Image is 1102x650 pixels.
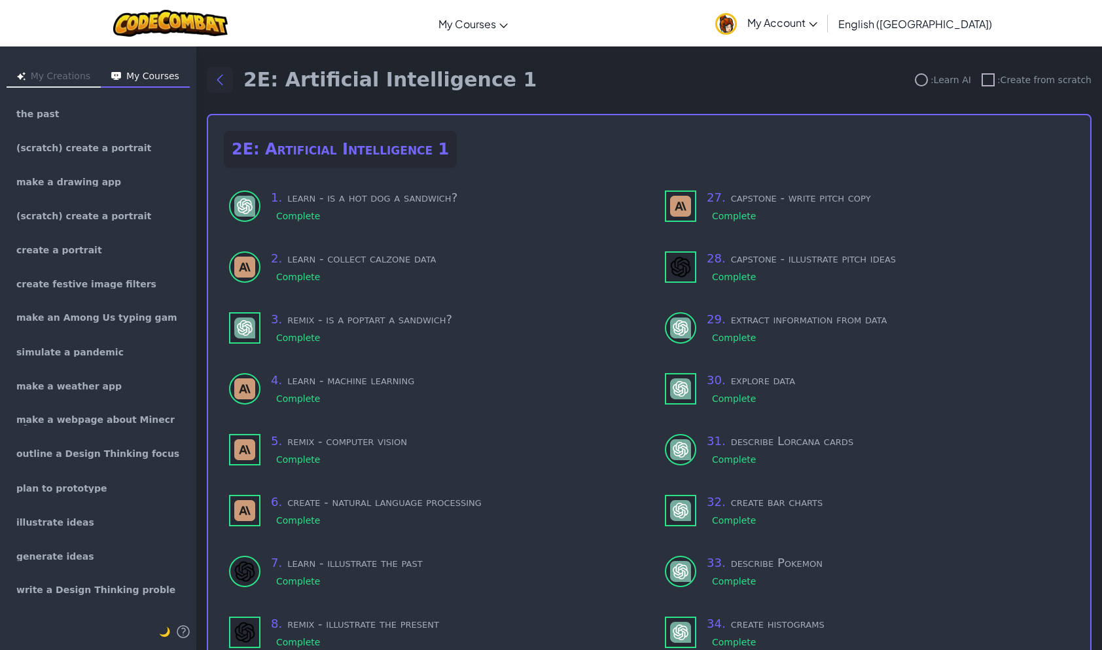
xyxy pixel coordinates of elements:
[271,392,325,405] div: Complete
[271,615,633,633] h3: remix - illustrate the present
[234,622,255,643] img: DALL-E 3
[660,549,1075,594] div: learn to use - GPT-4 (Complete)
[707,575,761,588] div: Complete
[271,432,633,450] h3: remix - computer vision
[5,98,191,130] a: the past
[5,507,191,538] a: illustrate ideas
[111,72,121,81] img: Icon
[16,382,122,391] span: make a weather app
[271,514,325,527] div: Complete
[271,453,325,466] div: Complete
[709,3,824,44] a: My Account
[5,575,191,606] a: write a Design Thinking problem statement
[234,378,255,399] img: Claude
[224,131,457,168] h2: 2E: Artificial Intelligence 1
[271,312,282,326] span: 3 .
[707,495,726,509] span: 32 .
[707,189,1069,207] h3: capstone - write pitch copy
[707,392,761,405] div: Complete
[5,370,191,402] a: make a weather app
[234,317,255,338] img: GPT-4
[16,143,151,153] span: (scratch) create a portrait
[224,488,639,533] div: use - Claude (Complete)
[931,73,971,86] span: : Learn AI
[670,500,691,521] img: GPT-4
[5,302,191,334] a: make an Among Us typing game
[5,132,191,164] a: (scratch) create a portrait
[16,109,60,118] span: the past
[670,622,691,643] img: GPT-4
[234,196,255,217] img: GPT-4
[224,427,639,472] div: use - Claude (Complete)
[16,585,180,596] span: write a Design Thinking problem statement
[660,488,1075,533] div: use - GPT-4 (Complete)
[438,17,496,31] span: My Courses
[5,268,191,300] a: create festive image filters
[16,245,102,255] span: create a portrait
[832,6,999,41] a: English ([GEOGRAPHIC_DATA])
[707,249,1069,268] h3: capstone - illustrate pitch ideas
[207,67,233,93] button: Back to modules
[707,331,761,344] div: Complete
[707,554,1069,572] h3: describe Pokemon
[16,552,94,561] span: generate ideas
[271,636,325,649] div: Complete
[660,183,1075,228] div: use - Claude (Complete)
[5,166,191,198] a: make a drawing app
[224,183,639,228] div: learn to use - GPT-4 (Complete)
[707,312,726,326] span: 29 .
[707,636,761,649] div: Complete
[16,313,180,323] span: make an Among Us typing game
[234,561,255,582] img: DALL-E 3
[707,617,726,630] span: 34 .
[670,196,691,217] img: Claude
[271,556,282,569] span: 7 .
[707,432,1069,450] h3: describe Lorcana cards
[660,427,1075,472] div: learn to use - GPT-4 (Complete)
[707,310,1069,329] h3: extract information from data
[707,493,1069,511] h3: create bar charts
[271,251,282,265] span: 2 .
[234,257,255,278] img: Claude
[670,561,691,582] img: GPT-4
[670,257,691,278] img: DALL-E 3
[670,317,691,338] img: GPT-4
[271,617,282,630] span: 8 .
[16,518,94,527] span: illustrate ideas
[271,189,633,207] h3: learn - is a hot dog a sandwich?
[707,453,761,466] div: Complete
[660,366,1075,411] div: use - GPT-4 (Complete)
[5,336,191,368] a: simulate a pandemic
[224,549,639,594] div: learn to use - DALL-E 3 (Complete)
[432,6,514,41] a: My Courses
[5,200,191,232] a: (scratch) create a portrait
[707,371,1069,389] h3: explore data
[224,366,639,411] div: learn to use - Claude (Complete)
[707,270,761,283] div: Complete
[16,415,180,425] span: make a webpage about Minecraft
[271,575,325,588] div: Complete
[271,249,633,268] h3: learn - collect calzone data
[16,348,124,357] span: simulate a pandemic
[5,234,191,266] a: create a portrait
[271,371,633,389] h3: learn - machine learning
[224,244,639,289] div: learn to use - Claude (Complete)
[5,439,191,470] a: outline a Design Thinking focus group
[707,434,726,448] span: 31 .
[271,310,633,329] h3: remix - is a poptart a sandwich?
[271,495,282,509] span: 6 .
[707,209,761,223] div: Complete
[243,68,537,92] h1: 2E: Artificial Intelligence 1
[707,373,726,387] span: 30 .
[271,270,325,283] div: Complete
[660,305,1075,350] div: learn to use - GPT-4 (Complete)
[271,331,325,344] div: Complete
[271,190,282,204] span: 1 .
[113,10,228,37] img: CodeCombat logo
[5,405,191,436] a: make a webpage about Minecraft
[715,13,737,35] img: avatar
[271,493,633,511] h3: create - natural language processing
[159,626,170,637] span: 🌙
[224,305,639,350] div: use - GPT-4 (Complete)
